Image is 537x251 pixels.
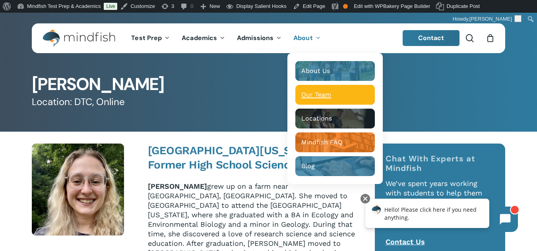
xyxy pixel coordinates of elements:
header: Main Menu [32,23,505,53]
span: Mindfish FAQ [301,138,343,146]
a: About [287,35,327,42]
span: About [293,34,313,42]
a: Admissions [231,35,287,42]
a: Academics [176,35,231,42]
a: About Us [295,61,375,81]
nav: Main Menu [125,23,326,53]
span: [PERSON_NAME] [469,16,512,22]
a: Locations [295,109,375,128]
span: Locations [301,115,332,122]
span: Admissions [237,34,273,42]
span: Academics [182,34,217,42]
a: Mindfish FAQ [295,132,375,152]
span: Contact [418,34,444,42]
span: About Us [301,67,330,75]
p: We’ve spent years working with students to help them ace tests, succeed in school, and manifest t... [386,179,495,237]
span: Our Team [301,91,331,98]
div: OK [343,4,348,9]
strong: [PERSON_NAME] [148,182,207,190]
strong: [GEOGRAPHIC_DATA][US_STATE], Former High School Science Teacher [148,144,341,171]
a: Live [104,3,117,10]
span: Test Prep [131,34,162,42]
a: Cart [486,34,494,42]
span: Location: DTC, Online [32,96,125,108]
h1: [PERSON_NAME] [32,76,505,93]
span: Blog [301,162,315,170]
iframe: Chatbot [357,192,526,240]
img: IMG 8554 Courtney Garner [32,144,124,236]
a: Our Team [295,85,375,105]
a: Contact Us [386,238,425,246]
a: Test Prep [125,35,176,42]
a: Blog [295,156,375,176]
a: Contact [403,30,460,46]
a: Howdy, [450,13,525,25]
h4: Chat With Experts at Mindfish [386,154,495,173]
